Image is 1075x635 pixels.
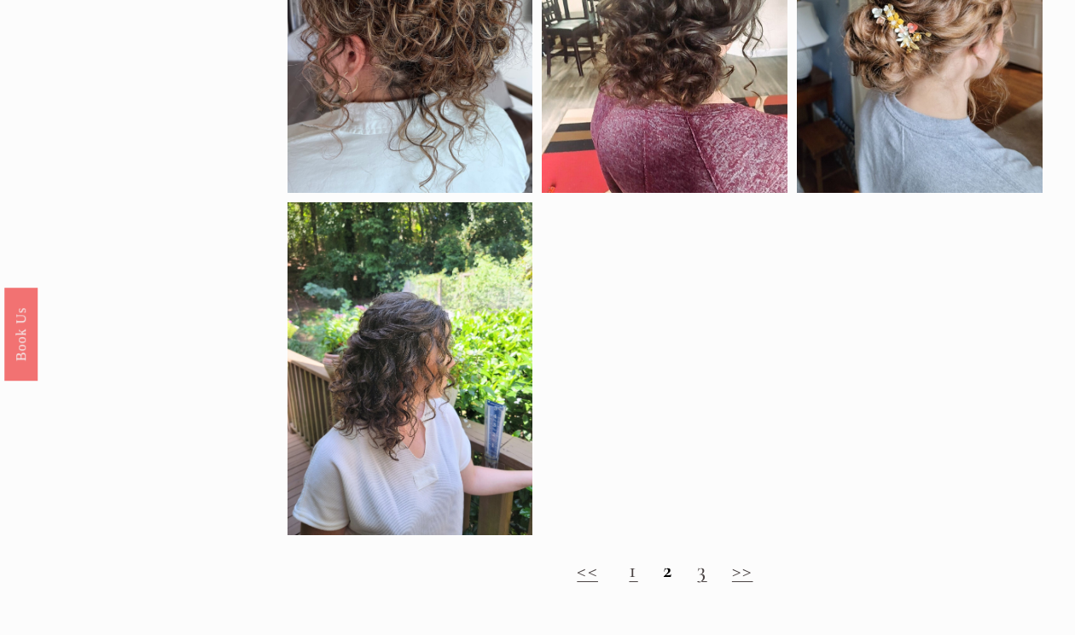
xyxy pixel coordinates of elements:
a: Book Us [4,288,38,381]
strong: 2 [663,556,672,583]
a: << [577,556,598,583]
a: 1 [629,556,637,583]
a: 3 [697,556,706,583]
a: >> [732,556,753,583]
